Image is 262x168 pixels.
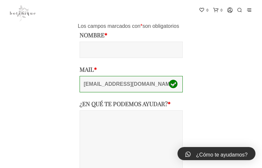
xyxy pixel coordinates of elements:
[178,147,255,160] a: ¿Cómo te ayudamos?
[80,101,183,107] label: ¿En qué te podemos ayudar?
[196,152,248,158] span: ¿Cómo te ayudamos?
[10,5,35,21] img: Productos elaborados con ingredientes naturales
[206,5,208,16] span: 0
[213,5,224,16] a: 0
[80,32,183,38] label: Nombre
[199,5,210,16] a: 0
[80,66,183,73] label: Mail
[221,5,223,16] span: 0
